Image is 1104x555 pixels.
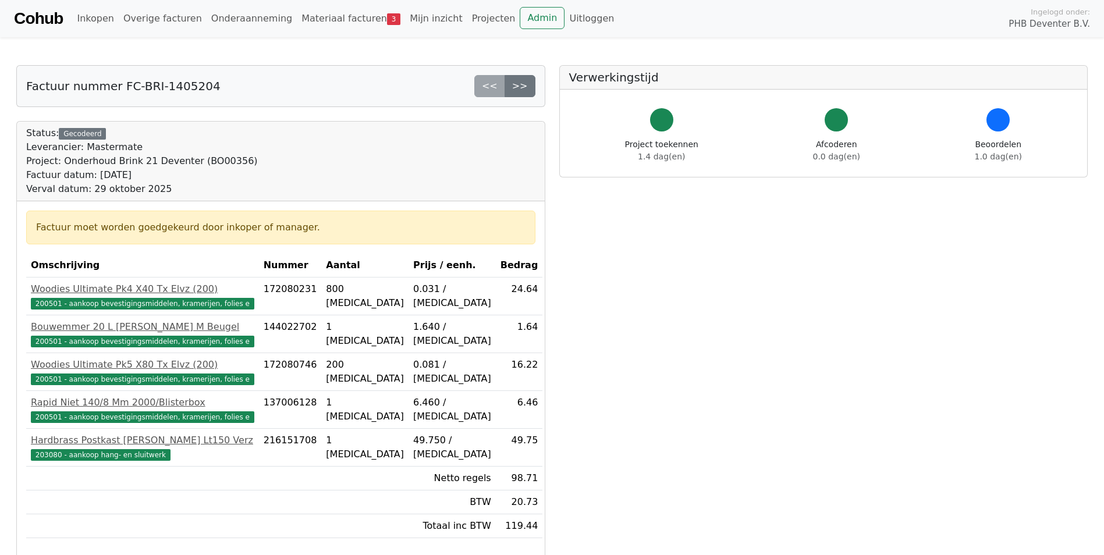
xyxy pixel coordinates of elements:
[259,315,322,353] td: 144022702
[326,282,404,310] div: 800 [MEDICAL_DATA]
[638,152,685,161] span: 1.4 dag(en)
[413,282,491,310] div: 0.031 / [MEDICAL_DATA]
[31,396,254,424] a: Rapid Niet 140/8 Mm 2000/Blisterbox200501 - aankoop bevestigingsmiddelen, kramerijen, folies e
[59,128,106,140] div: Gecodeerd
[259,353,322,391] td: 172080746
[326,358,404,386] div: 200 [MEDICAL_DATA]
[413,358,491,386] div: 0.081 / [MEDICAL_DATA]
[31,298,254,309] span: 200501 - aankoop bevestigingsmiddelen, kramerijen, folies e
[31,433,254,447] div: Hardbrass Postkast [PERSON_NAME] Lt150 Verz
[496,315,543,353] td: 1.64
[26,168,258,182] div: Factuur datum: [DATE]
[496,467,543,490] td: 98.71
[467,7,520,30] a: Projecten
[813,152,860,161] span: 0.0 dag(en)
[31,320,254,348] a: Bouwemmer 20 L [PERSON_NAME] M Beugel200501 - aankoop bevestigingsmiddelen, kramerijen, folies e
[31,396,254,410] div: Rapid Niet 140/8 Mm 2000/Blisterbox
[31,282,254,310] a: Woodies Ultimate Pk4 X40 Tx Elvz (200)200501 - aankoop bevestigingsmiddelen, kramerijen, folies e
[409,467,496,490] td: Netto regels
[259,391,322,429] td: 137006128
[413,433,491,461] div: 49.750 / [MEDICAL_DATA]
[409,514,496,538] td: Totaal inc BTW
[496,429,543,467] td: 49.75
[31,373,254,385] span: 200501 - aankoop bevestigingsmiddelen, kramerijen, folies e
[207,7,297,30] a: Onderaanneming
[409,254,496,277] th: Prijs / eenh.
[326,396,404,424] div: 1 [MEDICAL_DATA]
[813,138,860,163] div: Afcoderen
[31,320,254,334] div: Bouwemmer 20 L [PERSON_NAME] M Beugel
[72,7,118,30] a: Inkopen
[31,358,254,386] a: Woodies Ultimate Pk5 X80 Tx Elvz (200)200501 - aankoop bevestigingsmiddelen, kramerijen, folies e
[326,433,404,461] div: 1 [MEDICAL_DATA]
[496,277,543,315] td: 24.64
[31,433,254,461] a: Hardbrass Postkast [PERSON_NAME] Lt150 Verz203080 - aankoop hang- en sluitwerk
[1009,17,1090,31] span: PHB Deventer B.V.
[496,353,543,391] td: 16.22
[31,336,254,347] span: 200501 - aankoop bevestigingsmiddelen, kramerijen, folies e
[975,138,1022,163] div: Beoordelen
[26,154,258,168] div: Project: Onderhoud Brink 21 Deventer (BO00356)
[625,138,698,163] div: Project toekennen
[14,5,63,33] a: Cohub
[26,182,258,196] div: Verval datum: 29 oktober 2025
[36,220,526,234] div: Factuur moet worden goedgekeurd door inkoper of manager.
[405,7,467,30] a: Mijn inzicht
[496,254,543,277] th: Bedrag
[31,449,171,461] span: 203080 - aankoop hang- en sluitwerk
[259,429,322,467] td: 216151708
[505,75,535,97] a: >>
[321,254,409,277] th: Aantal
[119,7,207,30] a: Overige facturen
[1031,6,1090,17] span: Ingelogd onder:
[496,490,543,514] td: 20.73
[496,514,543,538] td: 119.44
[409,490,496,514] td: BTW
[26,79,221,93] h5: Factuur nummer FC-BRI-1405204
[387,13,400,25] span: 3
[31,411,254,423] span: 200501 - aankoop bevestigingsmiddelen, kramerijen, folies e
[413,396,491,424] div: 6.460 / [MEDICAL_DATA]
[297,7,405,30] a: Materiaal facturen3
[569,70,1078,84] h5: Verwerkingstijd
[259,277,322,315] td: 172080231
[26,140,258,154] div: Leverancier: Mastermate
[31,282,254,296] div: Woodies Ultimate Pk4 X40 Tx Elvz (200)
[413,320,491,348] div: 1.640 / [MEDICAL_DATA]
[26,254,259,277] th: Omschrijving
[259,254,322,277] th: Nummer
[326,320,404,348] div: 1 [MEDICAL_DATA]
[496,391,543,429] td: 6.46
[31,358,254,372] div: Woodies Ultimate Pk5 X80 Tx Elvz (200)
[565,7,619,30] a: Uitloggen
[520,7,565,29] a: Admin
[26,126,258,196] div: Status:
[975,152,1022,161] span: 1.0 dag(en)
